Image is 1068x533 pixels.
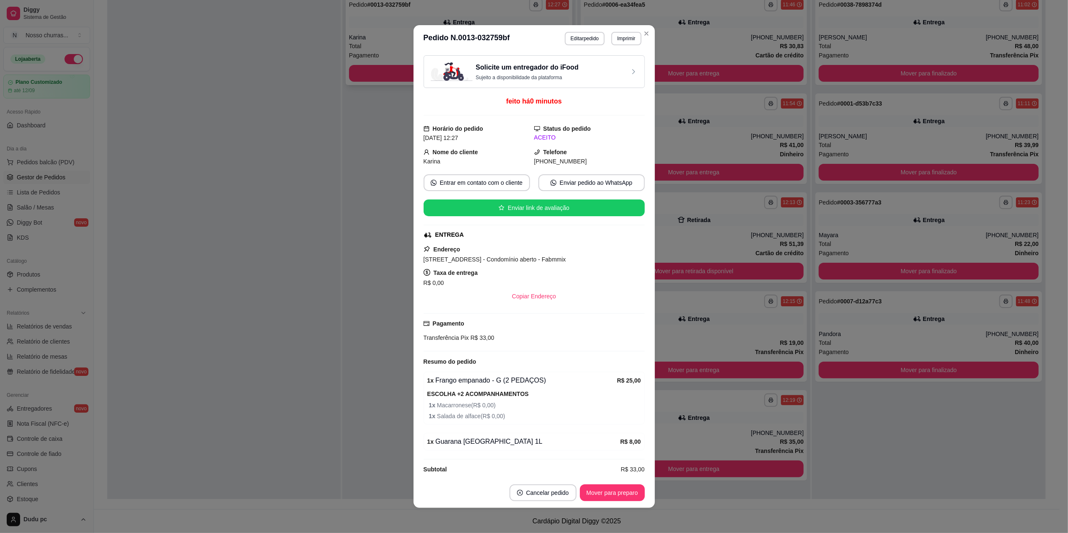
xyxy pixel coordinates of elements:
span: R$ 33,00 [621,474,645,483]
img: delivery-image [431,62,473,81]
h3: Solicite um entregador do iFood [476,62,579,72]
div: ACEITO [534,133,645,142]
strong: ESCOLHA +2 ACOMPANHAMENTOS [427,391,529,397]
span: [STREET_ADDRESS] - Condomínio aberto - Fabmmix [424,256,566,263]
strong: Status do pedido [543,125,591,132]
div: Guarana [GEOGRAPHIC_DATA] 1L [427,437,621,447]
span: R$ 0,00 [424,279,444,286]
strong: 1 x [427,377,434,384]
span: Macarronese ( R$ 0,00 ) [429,401,641,410]
div: ENTREGA [435,230,464,239]
button: close-circleCancelar pedido [509,484,577,501]
span: star [499,205,504,211]
button: Imprimir [611,32,641,45]
span: credit-card [424,321,429,326]
span: [PHONE_NUMBER] [534,158,587,165]
span: Transferência Pix [424,334,469,341]
strong: Nome do cliente [433,149,478,155]
h3: Pedido N. 0013-032759bf [424,32,510,45]
button: Mover para preparo [580,484,645,501]
span: user [424,149,429,155]
button: whats-appEntrar em contato com o cliente [424,174,530,191]
span: calendar [424,126,429,132]
strong: Taxa de entrega [434,269,478,276]
span: whats-app [551,180,556,186]
span: desktop [534,126,540,132]
strong: Horário do pedido [433,125,484,132]
strong: Pagamento [433,320,464,327]
span: Karina [424,158,440,165]
strong: Endereço [434,246,460,253]
strong: 1 x [429,413,437,419]
span: dollar [424,269,430,276]
span: pushpin [424,246,430,252]
button: Close [640,27,653,40]
span: R$ 33,00 [621,465,645,474]
button: starEnviar link de avaliação [424,199,645,216]
button: whats-appEnviar pedido ao WhatsApp [538,174,645,191]
strong: R$ 8,00 [620,438,641,445]
span: Salada de alface ( R$ 0,00 ) [429,411,641,421]
strong: 1 x [427,438,434,445]
span: [DATE] 12:27 [424,135,458,141]
span: whats-app [431,180,437,186]
strong: R$ 25,00 [617,377,641,384]
strong: 1 x [429,402,437,409]
span: phone [534,149,540,155]
div: Frango empanado - G (2 PEDAÇOS) [427,375,617,386]
strong: Resumo do pedido [424,358,476,365]
button: Editarpedido [565,32,605,45]
strong: Telefone [543,149,567,155]
span: R$ 33,00 [469,334,494,341]
button: Copiar Endereço [505,288,563,305]
p: Sujeito a disponibilidade da plataforma [476,74,579,81]
span: feito há 0 minutos [506,98,561,105]
strong: Subtotal [424,466,447,473]
span: close-circle [517,490,523,496]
